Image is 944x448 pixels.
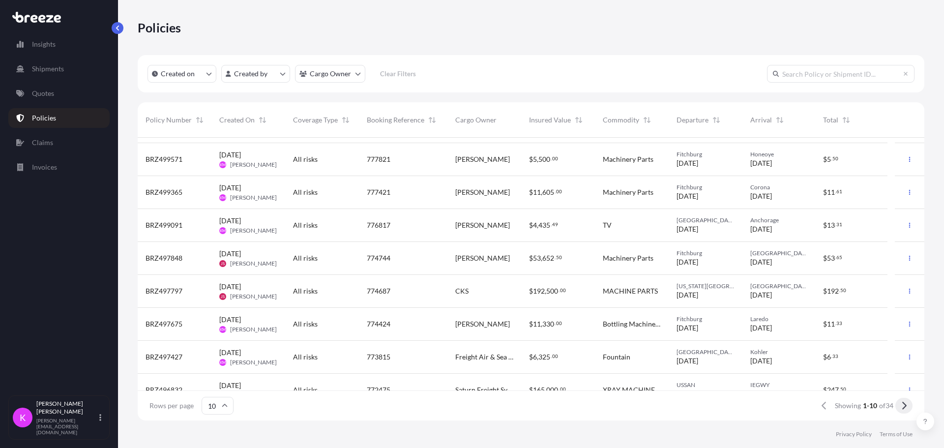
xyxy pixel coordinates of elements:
[36,400,97,416] p: [PERSON_NAME] [PERSON_NAME]
[750,356,772,366] span: [DATE]
[541,321,542,328] span: ,
[823,288,827,295] span: $
[677,282,735,290] span: [US_STATE][GEOGRAPHIC_DATA]
[750,315,807,323] span: Laredo
[32,138,53,148] p: Claims
[219,216,241,226] span: [DATE]
[367,286,390,296] span: 774687
[677,381,735,389] span: USSAN
[836,223,842,226] span: 31
[32,113,56,123] p: Policies
[542,255,554,262] span: 652
[455,352,513,362] span: Freight Air & Sea Transport
[455,253,510,263] span: [PERSON_NAME]
[677,249,735,257] span: Fitchburg
[677,290,698,300] span: [DATE]
[234,69,267,79] p: Created by
[455,319,510,329] span: [PERSON_NAME]
[840,388,846,391] span: 50
[677,216,735,224] span: [GEOGRAPHIC_DATA]
[146,115,192,125] span: Policy Number
[831,157,832,160] span: .
[310,69,351,79] p: Cargo Owner
[219,381,241,390] span: [DATE]
[146,352,182,362] span: BRZ497427
[529,115,571,125] span: Insured Value
[529,387,533,393] span: $
[555,322,556,325] span: .
[641,114,653,126] button: Sort
[293,385,318,395] span: All risks
[827,288,839,295] span: 192
[219,282,241,292] span: [DATE]
[529,189,533,196] span: $
[710,114,722,126] button: Sort
[32,39,56,49] p: Insights
[8,34,110,54] a: Insights
[603,352,630,362] span: Fountain
[677,224,698,234] span: [DATE]
[146,154,182,164] span: BRZ499571
[750,323,772,333] span: [DATE]
[827,156,831,163] span: 5
[603,187,653,197] span: Machinery Parts
[230,293,277,300] span: [PERSON_NAME]
[551,157,552,160] span: .
[836,430,872,438] p: Privacy Policy
[8,108,110,128] a: Policies
[426,114,438,126] button: Sort
[840,289,846,292] span: 50
[220,358,226,367] span: KM
[220,325,226,334] span: KM
[560,289,566,292] span: 00
[219,150,241,160] span: [DATE]
[146,286,182,296] span: BRZ497797
[823,321,827,328] span: $
[293,115,338,125] span: Coverage Type
[533,222,537,229] span: 4
[880,430,913,438] a: Terms of Use
[533,387,545,393] span: 165
[529,321,533,328] span: $
[219,315,241,325] span: [DATE]
[455,187,510,197] span: [PERSON_NAME]
[879,401,893,411] span: of 34
[147,65,216,83] button: createdOn Filter options
[230,161,277,169] span: [PERSON_NAME]
[677,183,735,191] span: Fitchburg
[677,348,735,356] span: [GEOGRAPHIC_DATA]
[551,355,552,358] span: .
[542,321,554,328] span: 330
[533,288,545,295] span: 192
[541,255,542,262] span: ,
[827,354,831,360] span: 6
[219,249,241,259] span: [DATE]
[529,222,533,229] span: $
[832,157,838,160] span: 50
[230,260,277,268] span: [PERSON_NAME]
[750,257,772,267] span: [DATE]
[603,154,653,164] span: Machinery Parts
[823,115,838,125] span: Total
[546,288,558,295] span: 500
[146,253,182,263] span: BRZ497848
[220,160,226,170] span: KM
[750,381,807,389] span: IEGWY
[146,220,182,230] span: BRZ499091
[257,114,268,126] button: Sort
[542,189,554,196] span: 605
[32,64,64,74] p: Shipments
[367,385,390,395] span: 772475
[831,355,832,358] span: .
[573,114,585,126] button: Sort
[677,356,698,366] span: [DATE]
[603,319,661,329] span: Bottling Machine Parts
[221,292,225,301] span: JS
[827,189,835,196] span: 11
[219,348,241,358] span: [DATE]
[552,355,558,358] span: 00
[677,191,698,201] span: [DATE]
[367,253,390,263] span: 774744
[551,223,552,226] span: .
